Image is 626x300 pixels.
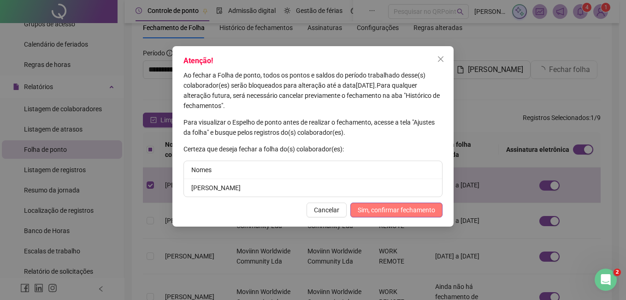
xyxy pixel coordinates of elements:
button: Cancelar [307,203,347,217]
span: Para visualizar o Espelho de ponto antes de realizar o fechamento, acesse a tela "Ajustes da folh... [183,119,435,136]
span: Para qualquer alteração futura, será necessário cancelar previamente o fechamento na aba "Históri... [183,82,440,109]
li: [PERSON_NAME] [184,179,442,197]
p: [DATE] . [183,70,443,111]
span: 2 [614,269,621,276]
span: close [437,55,444,63]
iframe: Intercom live chat [595,269,617,291]
button: Close [433,52,448,66]
button: Sim, confirmar fechamento [350,203,443,217]
span: Atenção! [183,56,213,65]
span: Certeza que deseja fechar a folha do(s) colaborador(es): [183,145,344,153]
span: Ao fechar a Folha de ponto, todos os pontos e saldos do período trabalhado desse(s) colaborador(e... [183,72,425,89]
span: Nomes [191,166,212,174]
span: Cancelar [314,205,339,215]
span: Sim, confirmar fechamento [358,205,435,215]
